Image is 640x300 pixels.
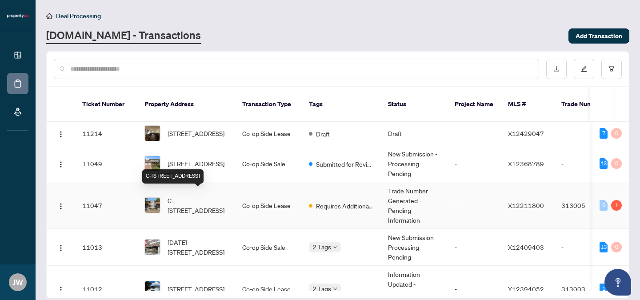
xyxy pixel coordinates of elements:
[312,242,331,252] span: 2 Tags
[57,203,64,210] img: Logo
[312,284,331,294] span: 2 Tags
[54,240,68,254] button: Logo
[145,126,160,141] img: thumbnail-img
[235,122,302,145] td: Co-op Side Lease
[576,29,622,43] span: Add Transaction
[611,200,622,211] div: 1
[168,159,224,168] span: [STREET_ADDRESS]
[508,285,544,293] span: X12394052
[574,59,594,79] button: edit
[54,282,68,296] button: Logo
[553,66,560,72] span: download
[611,242,622,252] div: 0
[235,182,302,229] td: Co-op Side Lease
[75,229,137,266] td: 11013
[554,182,616,229] td: 313005
[601,59,622,79] button: filter
[448,122,501,145] td: -
[75,87,137,122] th: Ticket Number
[448,182,501,229] td: -
[554,87,616,122] th: Trade Number
[57,161,64,168] img: Logo
[604,269,631,296] button: Open asap
[316,201,374,211] span: Requires Additional Docs
[54,198,68,212] button: Logo
[448,145,501,182] td: -
[316,159,374,169] span: Submitted for Review
[137,87,235,122] th: Property Address
[145,156,160,171] img: thumbnail-img
[57,131,64,138] img: Logo
[316,129,330,139] span: Draft
[508,201,544,209] span: X12211800
[508,160,544,168] span: X12368789
[168,284,224,294] span: [STREET_ADDRESS]
[7,13,28,19] img: logo
[611,158,622,169] div: 0
[12,276,23,288] span: JW
[235,229,302,266] td: Co-op Side Sale
[611,128,622,139] div: 0
[145,240,160,255] img: thumbnail-img
[56,12,101,20] span: Deal Processing
[608,66,615,72] span: filter
[333,245,337,249] span: down
[600,158,608,169] div: 13
[381,182,448,229] td: Trade Number Generated - Pending Information
[168,196,228,215] span: C-[STREET_ADDRESS]
[381,87,448,122] th: Status
[168,128,224,138] span: [STREET_ADDRESS]
[381,229,448,266] td: New Submission - Processing Pending
[600,200,608,211] div: 0
[57,286,64,293] img: Logo
[235,87,302,122] th: Transaction Type
[554,145,616,182] td: -
[46,28,201,44] a: [DOMAIN_NAME] - Transactions
[142,169,204,184] div: C-[STREET_ADDRESS]
[46,13,52,19] span: home
[75,145,137,182] td: 11049
[145,198,160,213] img: thumbnail-img
[554,229,616,266] td: -
[554,122,616,145] td: -
[381,145,448,182] td: New Submission - Processing Pending
[508,243,544,251] span: X12409403
[75,182,137,229] td: 11047
[546,59,567,79] button: download
[600,128,608,139] div: 7
[145,281,160,296] img: thumbnail-img
[381,122,448,145] td: Draft
[501,87,554,122] th: MLS #
[54,156,68,171] button: Logo
[302,87,381,122] th: Tags
[333,287,337,291] span: down
[448,229,501,266] td: -
[235,145,302,182] td: Co-op Side Sale
[168,237,228,257] span: [DATE]-[STREET_ADDRESS]
[54,126,68,140] button: Logo
[600,242,608,252] div: 13
[568,28,629,44] button: Add Transaction
[57,244,64,252] img: Logo
[508,129,544,137] span: X12429047
[581,66,587,72] span: edit
[600,284,608,294] div: 1
[448,87,501,122] th: Project Name
[75,122,137,145] td: 11214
